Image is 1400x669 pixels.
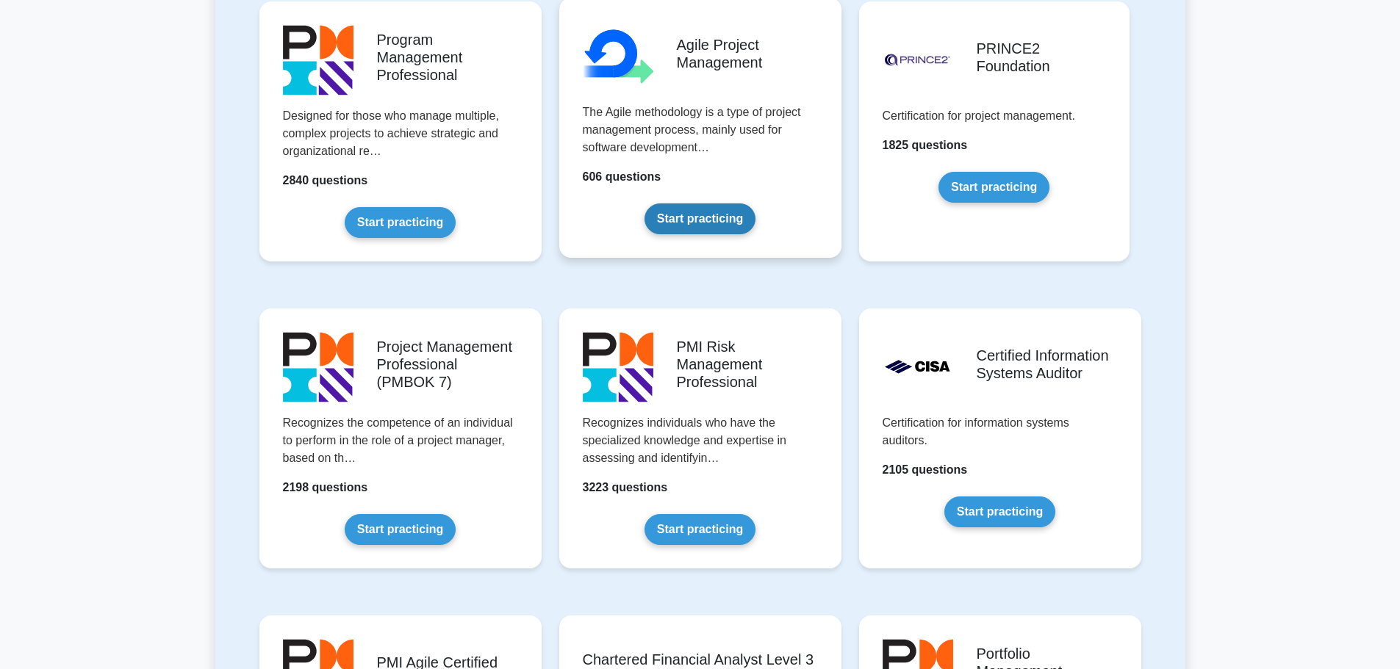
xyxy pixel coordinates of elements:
a: Start practicing [345,514,456,545]
a: Start practicing [938,172,1049,203]
a: Start practicing [345,207,456,238]
a: Start practicing [944,496,1055,527]
a: Start practicing [645,514,755,545]
a: Start practicing [645,203,755,234]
